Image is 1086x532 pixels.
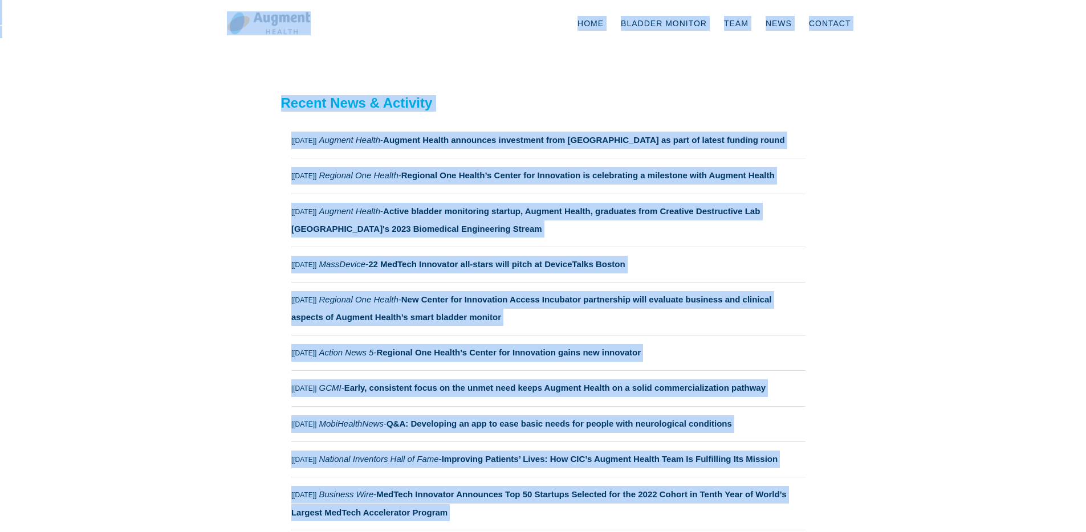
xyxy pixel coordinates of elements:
i: Augment Health [319,135,381,145]
i: GCMI [319,383,341,392]
small: [[DATE]] [291,208,316,216]
i: Action News 5 [319,347,374,357]
strong: Active bladder monitoring startup, Augment Health, graduates from Creative Destructive Lab [GEOGR... [291,206,760,234]
a: [[DATE]] Augment Health-Augment Health announces investment from [GEOGRAPHIC_DATA] as part of lat... [291,123,806,158]
strong: Early, consistent focus on the unmet need keeps Augment Health on a solid commercialization pathway [344,383,766,392]
a: [[DATE]] GCMI-Early, consistent focus on the unmet need keeps Augment Health on a solid commercia... [291,371,806,406]
strong: Augment Health announces investment from [GEOGRAPHIC_DATA] as part of latest funding round [383,135,785,145]
a: Team [715,5,757,42]
i: MobiHealthNews [319,419,384,428]
h2: Recent News & Activity [281,95,806,112]
a: Contact [800,5,860,42]
i: Regional One Health [319,294,398,304]
i: National Inventors Hall of Fame [319,454,439,464]
small: [[DATE]] [291,261,316,269]
strong: New Center for Innovation Access Incubator partnership will evaluate business and clinical aspect... [291,294,772,322]
a: Home [569,5,612,42]
strong: Q&A: Developing an app to ease basic needs for people with neurological conditions [387,419,732,428]
a: [[DATE]] National Inventors Hall of Fame-Improving Patients’ Lives: How CIC’s Augment Health Team... [291,442,806,477]
small: [[DATE]] [291,349,316,357]
i: MassDevice [319,259,366,269]
img: logo [227,11,311,35]
strong: 22 MedTech Innovator all-stars will pitch at DeviceTalks Boston [368,259,625,269]
small: [[DATE]] [291,296,316,304]
i: Business Wire [319,489,374,499]
i: Regional One Health [319,170,398,180]
a: [[DATE]] MassDevice-22 MedTech Innovator all-stars will pitch at DeviceTalks Boston [291,247,806,282]
small: [[DATE]] [291,384,316,392]
small: [[DATE]] [291,420,316,428]
strong: Regional One Health’s Center for Innovation is celebrating a milestone with Augment Health [401,170,775,180]
strong: Improving Patients’ Lives: How CIC’s Augment Health Team Is Fulfilling Its Mission [442,454,778,464]
small: [[DATE]] [291,491,316,499]
small: [[DATE]] [291,172,316,180]
strong: Regional One Health’s Center for Innovation gains new innovator [376,347,641,357]
a: [[DATE]] Business Wire-MedTech Innovator Announces Top 50 Startups Selected for the 2022 Cohort i... [291,477,806,530]
small: [[DATE]] [291,137,316,145]
a: [[DATE]] Augment Health-Active bladder monitoring startup, Augment Health, graduates from Creativ... [291,194,806,247]
a: [[DATE]] Regional One Health-New Center for Innovation Access Incubator partnership will evaluate... [291,283,806,335]
small: [[DATE]] [291,456,316,464]
i: Augment Health [319,206,381,216]
a: News [757,5,800,42]
a: [[DATE]] Action News 5-Regional One Health’s Center for Innovation gains new innovator [291,335,806,370]
a: [[DATE]] Regional One Health-Regional One Health’s Center for Innovation is celebrating a milesto... [291,158,806,193]
strong: MedTech Innovator Announces Top 50 Startups Selected for the 2022 Cohort in Tenth Year of World’s... [291,489,787,517]
a: [[DATE]] MobiHealthNews-Q&A: Developing an app to ease basic needs for people with neurological c... [291,407,806,441]
a: Bladder Monitor [612,5,715,42]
